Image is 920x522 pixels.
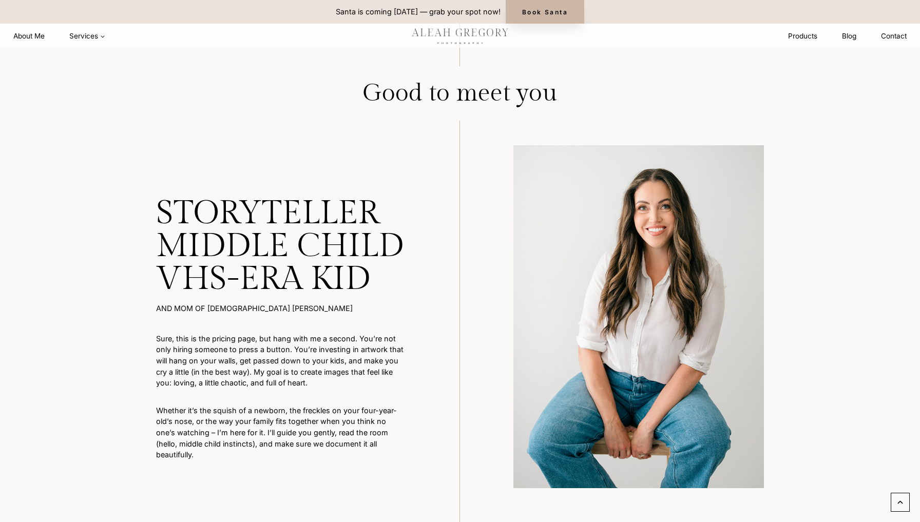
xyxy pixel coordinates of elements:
[156,271,406,287] h2: VHS-era kid
[156,238,406,255] h2: MIDDLE CHILD
[1,27,118,46] nav: Primary Navigation
[776,27,919,46] nav: Secondary Navigation
[156,205,406,222] h2: STORYTELLER
[57,27,118,46] button: Child menu of Services
[830,27,869,46] a: Blog
[156,333,406,389] p: Sure, this is the pricing page, but hang with me a second. You’re not only hiring someone to pres...
[891,493,910,512] a: Scroll to top
[869,27,919,46] a: Contact
[776,27,830,46] a: Products
[156,405,406,460] p: Whether it’s the squish of a newborn, the freckles on your four-year-old’s nose, or the way your ...
[156,304,406,329] h4: AND mom of [DEMOGRAPHIC_DATA] [PERSON_NAME]
[1,27,57,46] a: About Me
[513,145,764,521] img: Smiling photographer in white shirt and jeans
[398,24,522,47] img: aleah gregory logo
[336,6,501,17] p: Santa is coming [DATE] — grab your spot now!
[306,79,614,108] h1: Good to meet you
